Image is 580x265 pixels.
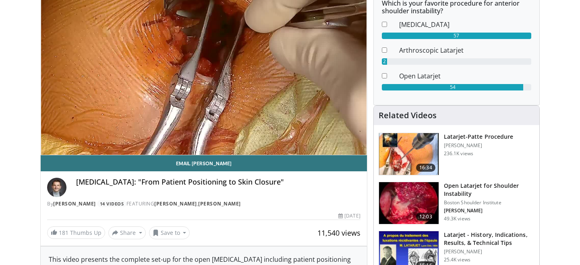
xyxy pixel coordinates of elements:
[416,164,435,172] span: 16:34
[97,200,126,207] a: 14 Videos
[59,229,68,236] span: 181
[379,182,534,224] a: 12:03 Open Latarjet for Shoulder Instability Boston Shoulder Institute [PERSON_NAME] 49.3K views
[108,226,146,239] button: Share
[198,200,241,207] a: [PERSON_NAME]
[444,150,473,157] p: 236.1K views
[444,216,470,222] p: 49.3K views
[382,33,531,39] div: 57
[379,133,439,175] img: 617583_3.png.150x105_q85_crop-smart_upscale.jpg
[393,71,537,81] dd: Open Latarjet
[41,155,367,171] a: Email [PERSON_NAME]
[379,182,439,224] img: 944938_3.png.150x105_q85_crop-smart_upscale.jpg
[444,133,513,141] h3: Latarjet-Patte Procedure
[444,182,534,198] h3: Open Latarjet for Shoulder Instability
[444,142,513,149] p: [PERSON_NAME]
[47,200,360,207] div: By FEATURING ,
[444,257,470,263] p: 25.4K views
[379,111,437,120] h4: Related Videos
[47,226,105,239] a: 181 Thumbs Up
[154,200,197,207] a: [PERSON_NAME]
[53,200,96,207] a: [PERSON_NAME]
[382,58,387,65] div: 2
[444,207,534,214] p: [PERSON_NAME]
[317,228,360,238] span: 11,540 views
[444,249,534,255] p: [PERSON_NAME]
[444,199,534,206] p: Boston Shoulder Institute
[76,178,360,187] h4: [MEDICAL_DATA]: "From Patient Positioning to Skin Closure"
[47,178,66,197] img: Avatar
[393,20,537,29] dd: [MEDICAL_DATA]
[393,45,537,55] dd: Arthroscopic Latarjet
[444,231,534,247] h3: Latarjet - History, Indications, Results, & Technical Tips
[338,212,360,220] div: [DATE]
[416,213,435,221] span: 12:03
[379,133,534,175] a: 16:34 Latarjet-Patte Procedure [PERSON_NAME] 236.1K views
[149,226,190,239] button: Save to
[382,84,524,90] div: 54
